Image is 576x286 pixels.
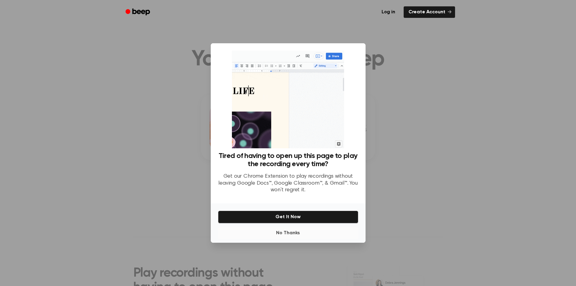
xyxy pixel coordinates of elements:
a: Beep [121,6,155,18]
a: Create Account [404,6,455,18]
button: Get It Now [218,211,358,223]
img: Beep extension in action [232,51,344,148]
a: Log in [377,6,400,18]
button: No Thanks [218,227,358,239]
h3: Tired of having to open up this page to play the recording every time? [218,152,358,168]
p: Get our Chrome Extension to play recordings without leaving Google Docs™, Google Classroom™, & Gm... [218,173,358,194]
